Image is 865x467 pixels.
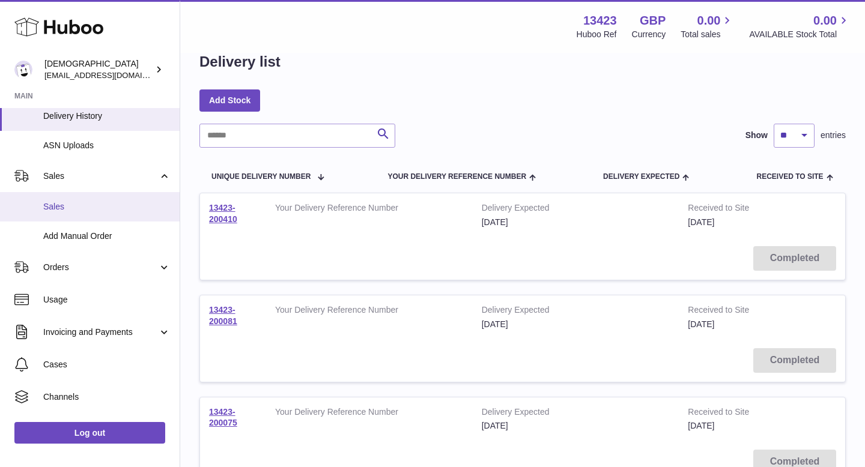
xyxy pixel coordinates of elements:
[209,203,237,224] a: 13423-200410
[44,70,177,80] span: [EMAIL_ADDRESS][DOMAIN_NAME]
[482,406,670,421] strong: Delivery Expected
[275,304,464,319] strong: Your Delivery Reference Number
[43,170,158,182] span: Sales
[688,319,714,329] span: [DATE]
[14,422,165,444] a: Log out
[813,13,837,29] span: 0.00
[482,202,670,217] strong: Delivery Expected
[209,305,237,326] a: 13423-200081
[199,89,260,111] a: Add Stock
[688,406,786,421] strong: Received to Site
[387,173,526,181] span: Your Delivery Reference Number
[681,29,734,40] span: Total sales
[482,319,670,330] div: [DATE]
[43,327,158,338] span: Invoicing and Payments
[640,13,666,29] strong: GBP
[275,202,464,217] strong: Your Delivery Reference Number
[43,201,171,212] span: Sales
[43,110,171,122] span: Delivery History
[749,13,851,40] a: 0.00 AVAILABLE Stock Total
[43,391,171,403] span: Channels
[688,202,786,217] strong: Received to Site
[275,406,464,421] strong: Your Delivery Reference Number
[43,140,171,151] span: ASN Uploads
[632,29,666,40] div: Currency
[688,217,714,227] span: [DATE]
[821,130,846,141] span: entries
[482,217,670,228] div: [DATE]
[756,173,823,181] span: Received to Site
[43,359,171,370] span: Cases
[211,173,311,181] span: Unique Delivery Number
[583,13,617,29] strong: 13423
[688,304,786,319] strong: Received to Site
[745,130,768,141] label: Show
[43,230,171,242] span: Add Manual Order
[44,58,153,81] div: [DEMOGRAPHIC_DATA]
[482,304,670,319] strong: Delivery Expected
[577,29,617,40] div: Huboo Ref
[209,407,237,428] a: 13423-200075
[199,52,281,71] h1: Delivery list
[603,173,679,181] span: Delivery Expected
[43,262,158,273] span: Orders
[482,420,670,432] div: [DATE]
[697,13,721,29] span: 0.00
[749,29,851,40] span: AVAILABLE Stock Total
[43,294,171,306] span: Usage
[14,61,32,79] img: olgazyuz@outlook.com
[688,421,714,430] span: [DATE]
[681,13,734,40] a: 0.00 Total sales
